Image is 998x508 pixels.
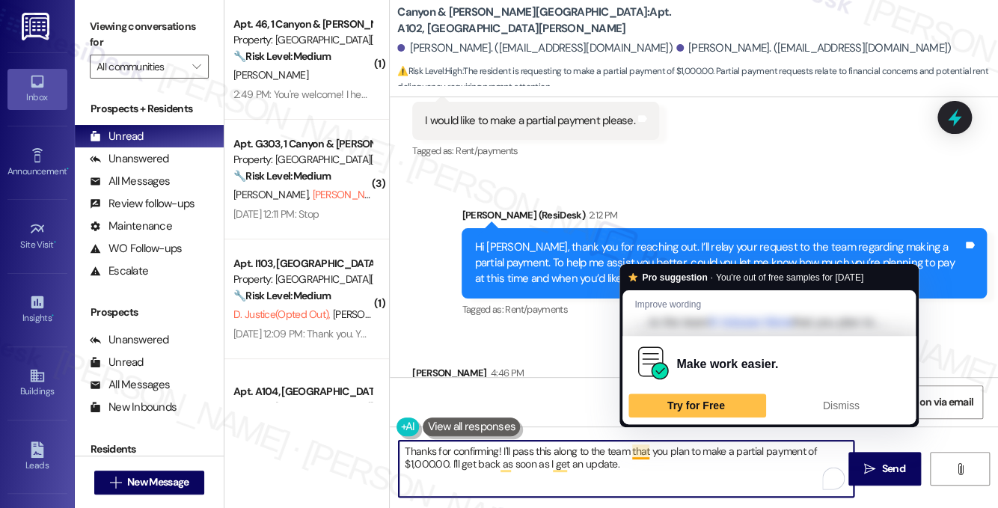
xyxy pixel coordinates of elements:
[233,207,319,221] div: [DATE] 12:11 PM: Stop
[97,55,185,79] input: All communities
[397,65,462,77] strong: ⚠️ Risk Level: High
[7,216,67,257] a: Site Visit •
[94,471,205,495] button: New Message
[75,441,224,457] div: Residents
[462,207,987,228] div: [PERSON_NAME] (ResiDesk)
[75,101,224,117] div: Prospects + Residents
[233,136,372,152] div: Apt. G303, 1 Canyon & [PERSON_NAME][GEOGRAPHIC_DATA]
[90,355,144,370] div: Unread
[585,207,617,223] div: 2:12 PM
[90,196,195,212] div: Review follow-ups
[233,68,308,82] span: [PERSON_NAME]
[233,16,372,32] div: Apt. 46, 1 Canyon & [PERSON_NAME][GEOGRAPHIC_DATA]
[90,400,177,415] div: New Inbounds
[110,477,121,489] i: 
[54,237,56,248] span: •
[848,452,921,486] button: Send
[22,13,52,40] img: ResiDesk Logo
[75,305,224,320] div: Prospects
[90,377,170,393] div: All Messages
[90,151,169,167] div: Unanswered
[7,437,67,477] a: Leads
[881,461,904,477] span: Send
[127,474,189,490] span: New Message
[397,64,998,96] span: : The resident is requesting to make a partial payment of $1,000.00. Partial payment requests rel...
[233,32,372,48] div: Property: [GEOGRAPHIC_DATA][PERSON_NAME]
[676,40,952,56] div: [PERSON_NAME]. ([EMAIL_ADDRESS][DOMAIN_NAME])
[52,310,54,321] span: •
[67,164,69,174] span: •
[233,256,372,272] div: Apt. I103, [GEOGRAPHIC_DATA][PERSON_NAME]
[505,303,568,316] span: Rent/payments
[233,169,331,183] strong: 🔧 Risk Level: Medium
[90,129,144,144] div: Unread
[864,463,875,475] i: 
[233,188,313,201] span: [PERSON_NAME]
[412,140,659,162] div: Tagged as:
[397,4,697,37] b: Canyon & [PERSON_NAME][GEOGRAPHIC_DATA]: Apt. A102, [GEOGRAPHIC_DATA][PERSON_NAME]
[233,272,372,287] div: Property: [GEOGRAPHIC_DATA][PERSON_NAME]
[233,307,333,321] span: D. Justice (Opted Out)
[233,152,372,168] div: Property: [GEOGRAPHIC_DATA][PERSON_NAME]
[425,113,635,129] div: I would like to make a partial payment please.
[313,188,445,201] span: [PERSON_NAME] (Opted Out)
[399,441,854,497] textarea: To enrich screen reader interactions, please activate Accessibility in Grammarly extension settings
[90,174,170,189] div: All Messages
[333,307,408,321] span: [PERSON_NAME]
[487,365,524,381] div: 4:46 PM
[397,40,673,56] div: [PERSON_NAME]. ([EMAIL_ADDRESS][DOMAIN_NAME])
[7,363,67,403] a: Buildings
[233,49,331,63] strong: 🔧 Risk Level: Medium
[90,263,148,279] div: Escalate
[7,69,67,109] a: Inbox
[192,61,200,73] i: 
[90,15,209,55] label: Viewing conversations for
[412,365,524,386] div: [PERSON_NAME]
[233,327,976,340] div: [DATE] 12:09 PM: Thank you. You will no longer receive texts from this thread. Please reply with ...
[233,384,372,400] div: Apt. A104, [GEOGRAPHIC_DATA][PERSON_NAME]
[474,239,963,287] div: Hi [PERSON_NAME], thank you for reaching out. I’ll relay your request to the team regarding makin...
[462,299,987,320] div: Tagged as:
[90,241,182,257] div: WO Follow-ups
[90,332,169,348] div: Unanswered
[954,463,965,475] i: 
[456,144,518,157] span: Rent/payments
[7,290,67,330] a: Insights •
[233,400,372,415] div: Property: [GEOGRAPHIC_DATA][PERSON_NAME]
[90,218,172,234] div: Maintenance
[233,289,331,302] strong: 🔧 Risk Level: Medium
